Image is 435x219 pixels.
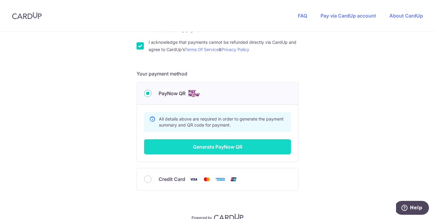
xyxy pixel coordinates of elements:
img: Visa [188,176,200,183]
h5: Your payment method [137,70,298,77]
button: Generate PayNow QR [144,139,291,154]
a: About CardUp [389,13,423,19]
iframe: Opens a widget where you can find more information [396,201,429,216]
label: I acknowledge that payments cannot be refunded directly via CardUp and agree to CardUp’s & [149,39,298,53]
div: Credit Card Visa Mastercard American Express Union Pay [144,176,291,183]
a: Privacy Policy [221,47,249,52]
div: PayNow QR Cards logo [144,90,291,97]
img: Mastercard [201,176,213,183]
span: Credit Card [159,176,185,183]
span: PayNow QR [159,90,185,97]
img: CardUp [12,12,42,19]
img: Cards logo [188,90,200,97]
a: FAQ [298,13,307,19]
img: Union Pay [227,176,240,183]
a: Pay via CardUp account [321,13,376,19]
span: All details above are required in order to generate the payment summary and QR code for payment. [159,116,284,127]
img: American Express [214,176,226,183]
a: Terms Of Service [185,47,219,52]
